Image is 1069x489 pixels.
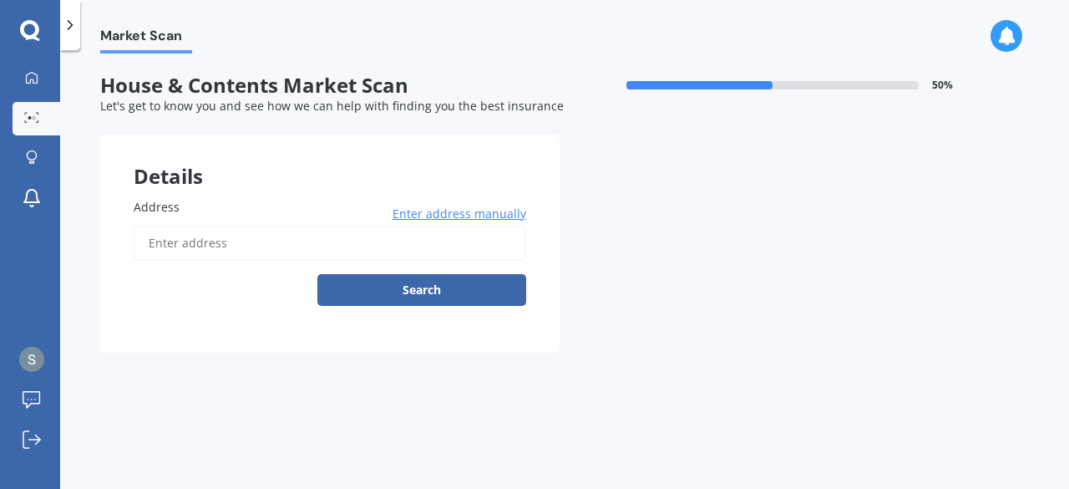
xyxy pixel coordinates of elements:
[100,74,560,98] span: House & Contents Market Scan
[134,226,526,261] input: Enter address
[317,274,526,306] button: Search
[134,199,180,215] span: Address
[19,347,44,372] img: ACg8ocLk4DjLjpcnhhfsjoXs6qvaT0qPpCbXLbKEQvsNh0vTFYQD6g=s96-c
[100,28,192,50] span: Market Scan
[393,206,526,222] span: Enter address manually
[100,135,560,185] div: Details
[100,98,564,114] span: Let's get to know you and see how we can help with finding you the best insurance
[932,79,953,91] span: 50 %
